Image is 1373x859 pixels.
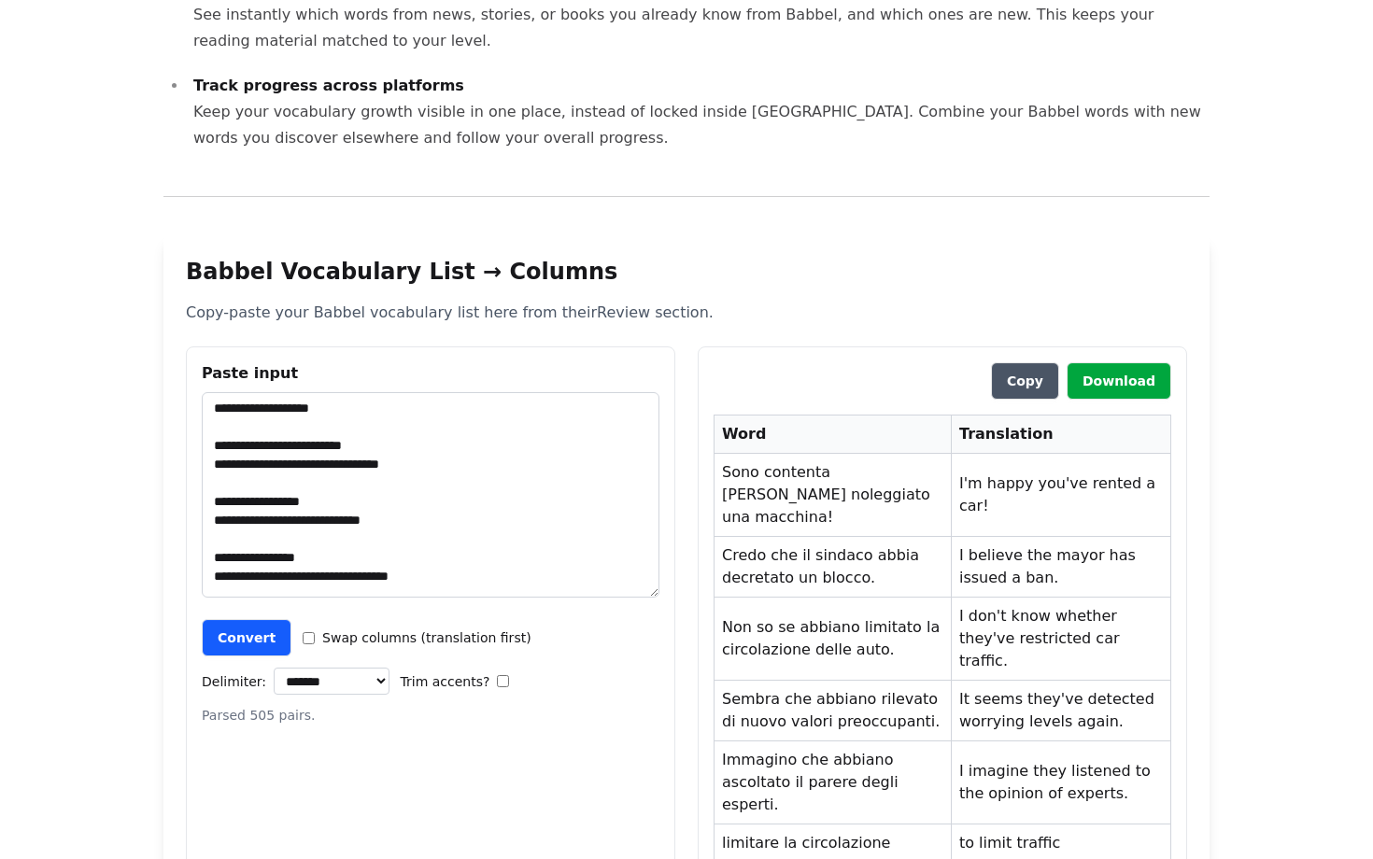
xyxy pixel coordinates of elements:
[193,73,1210,151] p: Keep your vocabulary growth visible in one place, instead of locked inside [GEOGRAPHIC_DATA]. Com...
[951,681,1170,741] td: It seems they've detected worrying levels again.
[715,598,952,681] td: Non so se abbiano limitato la circolazione delle auto.
[951,598,1170,681] td: I don't know whether they've restricted car traffic.
[715,454,952,537] td: Sono contenta [PERSON_NAME] noleggiato una macchina!
[715,681,952,741] td: Sembra che abbiano rilevato di nuovo valori preoccupanti.
[951,415,1170,454] th: Translation
[951,454,1170,537] td: I'm happy you've rented a car!
[274,668,389,695] select: Delimiter:
[1067,362,1171,400] button: Download
[951,537,1170,598] td: I believe the mayor has issued a ban.
[303,632,315,644] input: Swap columns (translation first)
[193,77,464,94] strong: Track progress across platforms
[202,362,659,385] label: Paste input
[401,672,490,691] span: Trim accents?
[202,672,266,691] span: Delimiter:
[715,741,952,824] td: Immagino che abbiano ascoltato il parere degli esperti.
[715,537,952,598] td: Credo che il sindaco abbia decretato un blocco.
[497,675,509,687] input: Trim accents?
[202,619,291,656] button: Convert
[202,706,659,725] div: Parsed 505 pairs.
[322,628,531,647] span: Swap columns (translation first)
[186,302,1187,324] p: Copy-paste your Babbel vocabulary list here from their .
[715,415,952,454] th: Word
[597,303,709,321] a: Review section
[186,257,1187,287] h2: Babbel Vocabulary List → Columns
[951,741,1170,824] td: I imagine they listened to the opinion of experts.
[991,362,1059,400] button: Copy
